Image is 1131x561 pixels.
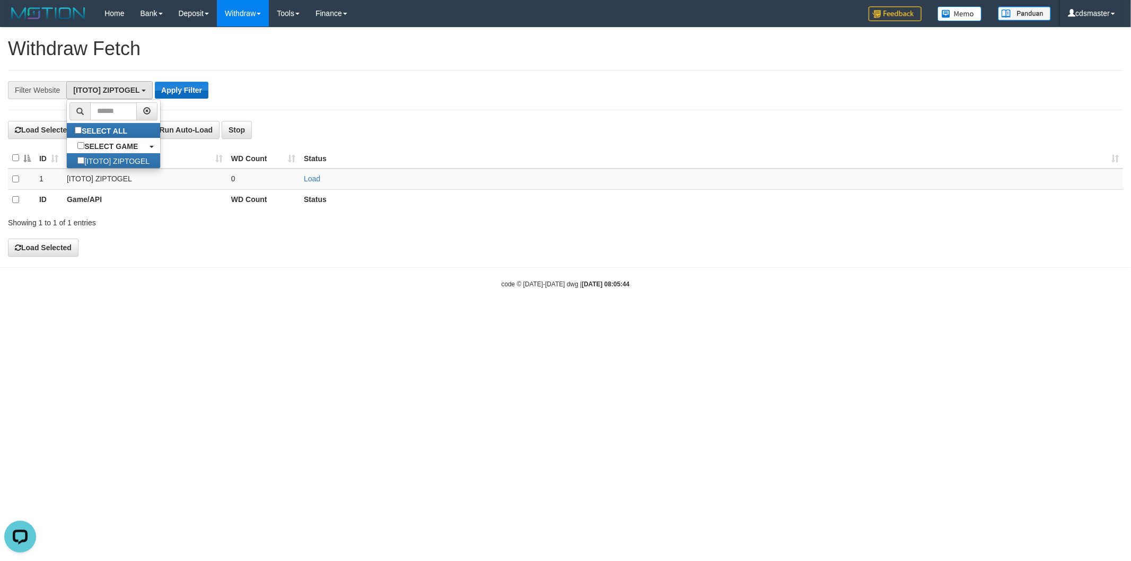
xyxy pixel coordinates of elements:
a: SELECT GAME [67,138,160,153]
span: 0 [231,174,235,183]
div: Showing 1 to 1 of 1 entries [8,213,463,228]
td: [ITOTO] ZIPTOGEL [63,169,227,189]
input: SELECT ALL [75,127,82,134]
h1: Withdraw Fetch [8,38,1123,59]
th: Game/API [63,189,227,209]
span: [ITOTO] ZIPTOGEL [73,86,139,94]
button: Apply Filter [155,82,208,99]
button: Stop [222,121,252,139]
th: Status: activate to sort column ascending [300,148,1123,169]
button: Open LiveChat chat widget [4,4,36,36]
button: Load Selected [8,239,78,257]
label: [ITOTO] ZIPTOGEL [67,153,160,168]
input: [ITOTO] ZIPTOGEL [77,157,84,164]
button: [ITOTO] ZIPTOGEL [66,81,153,99]
img: panduan.png [998,6,1051,21]
img: MOTION_logo.png [8,5,89,21]
th: ID: activate to sort column ascending [35,148,63,169]
th: ID [35,189,63,209]
button: Load Selected [8,121,78,139]
small: code © [DATE]-[DATE] dwg | [502,280,630,288]
div: Filter Website [8,81,66,99]
img: Button%20Memo.svg [937,6,982,21]
th: WD Count [227,189,300,209]
a: Load [304,174,320,183]
label: SELECT ALL [67,123,138,138]
strong: [DATE] 08:05:44 [582,280,629,288]
td: 1 [35,169,63,189]
input: SELECT GAME [77,142,84,149]
th: WD Count: activate to sort column ascending [227,148,300,169]
button: Run Auto-Load [146,121,220,139]
th: Status [300,189,1123,209]
b: SELECT GAME [84,142,138,151]
th: Game/API: activate to sort column ascending [63,148,227,169]
img: Feedback.jpg [869,6,922,21]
